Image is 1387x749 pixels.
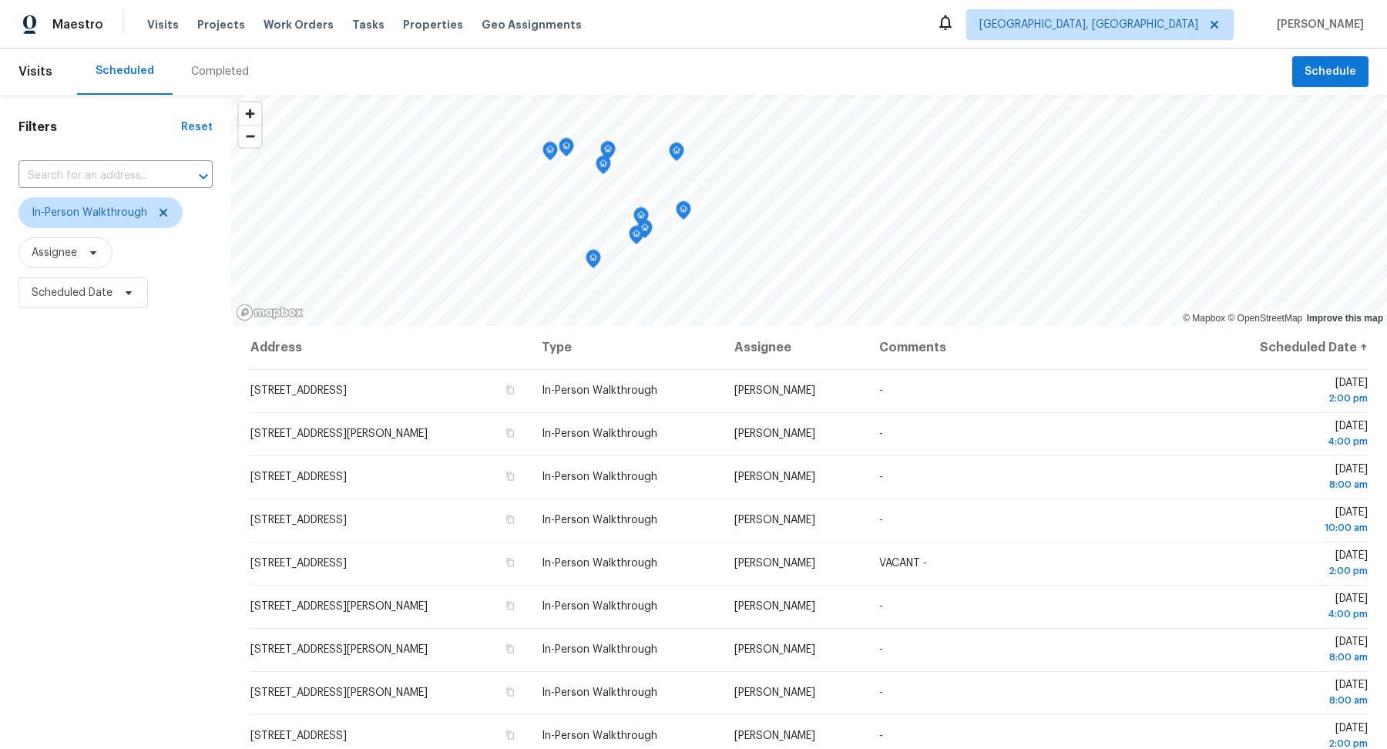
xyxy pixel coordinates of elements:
div: Map marker [596,156,611,180]
span: In-Person Walkthrough [542,428,657,439]
span: [DATE] [1215,550,1368,579]
span: Zoom out [239,126,261,147]
div: 10:00 am [1215,520,1368,536]
span: - [879,428,883,439]
div: 8:00 am [1215,650,1368,665]
span: [PERSON_NAME] [734,601,815,612]
span: [PERSON_NAME] [734,472,815,482]
span: [STREET_ADDRESS][PERSON_NAME] [250,644,428,655]
canvas: Map [231,95,1387,326]
span: [DATE] [1215,464,1368,492]
span: [DATE] [1215,421,1368,449]
div: Completed [191,64,249,79]
span: [PERSON_NAME] [1271,17,1364,32]
span: [DATE] [1215,680,1368,708]
th: Comments [867,326,1203,369]
span: In-Person Walkthrough [542,731,657,741]
button: Copy Address [503,469,517,483]
span: Maestro [52,17,103,32]
span: In-Person Walkthrough [542,515,657,526]
span: [PERSON_NAME] [734,731,815,741]
button: Schedule [1292,56,1369,88]
span: - [879,472,883,482]
span: [STREET_ADDRESS] [250,558,347,569]
button: Copy Address [503,685,517,699]
span: Visits [147,17,179,32]
span: [DATE] [1215,593,1368,622]
span: Scheduled Date [32,285,113,301]
button: Copy Address [503,556,517,569]
h1: Filters [18,119,181,135]
span: [STREET_ADDRESS][PERSON_NAME] [250,428,428,439]
span: - [879,687,883,698]
span: [GEOGRAPHIC_DATA], [GEOGRAPHIC_DATA] [979,17,1198,32]
div: Map marker [633,207,649,231]
button: Copy Address [503,642,517,656]
span: - [879,644,883,655]
div: 4:00 pm [1215,434,1368,449]
span: - [879,515,883,526]
span: - [879,385,883,396]
div: Map marker [676,201,691,225]
span: - [879,731,883,741]
span: In-Person Walkthrough [542,644,657,655]
span: Tasks [352,19,385,30]
div: Map marker [559,138,574,162]
div: Map marker [669,143,684,166]
button: Copy Address [503,599,517,613]
span: In-Person Walkthrough [542,601,657,612]
span: Schedule [1305,62,1356,82]
th: Assignee [722,326,867,369]
a: Mapbox homepage [236,304,304,321]
button: Open [193,166,214,187]
a: OpenStreetMap [1227,313,1302,324]
div: 4:00 pm [1215,606,1368,622]
button: Zoom in [239,102,261,125]
span: In-Person Walkthrough [32,205,147,220]
div: Scheduled [96,63,154,79]
span: [STREET_ADDRESS] [250,385,347,396]
th: Address [250,326,529,369]
span: [STREET_ADDRESS] [250,515,347,526]
th: Scheduled Date ↑ [1203,326,1369,369]
span: [PERSON_NAME] [734,515,815,526]
div: Map marker [600,141,616,165]
th: Type [529,326,722,369]
span: [STREET_ADDRESS] [250,731,347,741]
span: [PERSON_NAME] [734,644,815,655]
div: Map marker [586,250,601,274]
span: In-Person Walkthrough [542,385,657,396]
button: Copy Address [503,383,517,397]
button: Copy Address [503,728,517,742]
span: [DATE] [1215,507,1368,536]
span: [STREET_ADDRESS][PERSON_NAME] [250,601,428,612]
span: Geo Assignments [482,17,582,32]
span: Properties [403,17,463,32]
div: 2:00 pm [1215,391,1368,406]
span: In-Person Walkthrough [542,472,657,482]
a: Improve this map [1307,313,1383,324]
span: [PERSON_NAME] [734,428,815,439]
a: Mapbox [1183,313,1225,324]
div: Reset [181,119,213,135]
span: Visits [18,55,52,89]
input: Search for an address... [18,164,170,188]
button: Copy Address [503,512,517,526]
div: Map marker [637,220,653,244]
span: Assignee [32,245,77,260]
span: In-Person Walkthrough [542,558,657,569]
span: [DATE] [1215,378,1368,406]
span: [PERSON_NAME] [734,558,815,569]
span: [PERSON_NAME] [734,385,815,396]
button: Copy Address [503,426,517,440]
div: Map marker [629,226,644,250]
span: [DATE] [1215,636,1368,665]
button: Zoom out [239,125,261,147]
span: In-Person Walkthrough [542,687,657,698]
span: Projects [197,17,245,32]
span: [STREET_ADDRESS] [250,472,347,482]
span: - [879,601,883,612]
span: [PERSON_NAME] [734,687,815,698]
div: 8:00 am [1215,477,1368,492]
